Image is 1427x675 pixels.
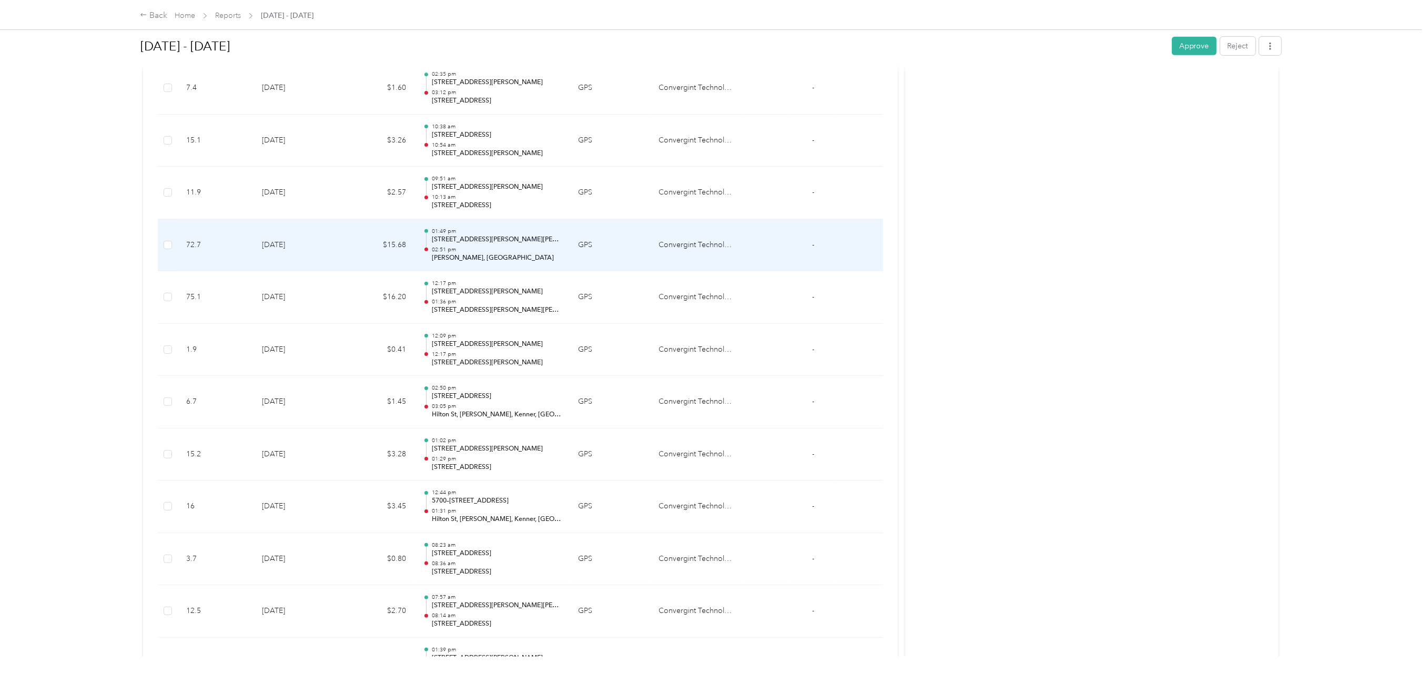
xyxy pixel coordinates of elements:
[650,219,743,272] td: Convergint Technologies
[1172,37,1217,55] button: Approve
[340,62,414,115] td: $1.60
[650,376,743,428] td: Convergint Technologies
[432,403,561,410] p: 03:05 pm
[432,384,561,392] p: 02:50 pm
[432,601,561,610] p: [STREET_ADDRESS][PERSON_NAME][PERSON_NAME][PERSON_NAME]
[432,287,561,296] p: [STREET_ADDRESS][PERSON_NAME]
[570,324,650,376] td: GPS
[261,10,313,21] span: [DATE] - [DATE]
[432,332,561,340] p: 12:09 pm
[340,167,414,219] td: $2.57
[432,619,561,629] p: [STREET_ADDRESS]
[178,219,254,272] td: 72.7
[432,646,561,653] p: 01:39 pm
[140,9,167,22] div: Back
[254,480,340,533] td: [DATE]
[432,653,561,663] p: [STREET_ADDRESS][PERSON_NAME]
[432,253,561,263] p: [PERSON_NAME], [GEOGRAPHIC_DATA]
[254,167,340,219] td: [DATE]
[812,606,814,615] span: -
[812,449,814,458] span: -
[178,324,254,376] td: 1.9
[432,507,561,515] p: 01:31 pm
[254,62,340,115] td: [DATE]
[570,115,650,167] td: GPS
[340,480,414,533] td: $3.45
[340,219,414,272] td: $15.68
[650,480,743,533] td: Convergint Technologies
[178,115,254,167] td: 15.1
[432,78,561,87] p: [STREET_ADDRESS][PERSON_NAME]
[340,115,414,167] td: $3.26
[432,149,561,158] p: [STREET_ADDRESS][PERSON_NAME]
[432,358,561,367] p: [STREET_ADDRESS][PERSON_NAME]
[650,533,743,586] td: Convergint Technologies
[254,271,340,324] td: [DATE]
[432,463,561,472] p: [STREET_ADDRESS]
[812,292,814,301] span: -
[432,89,561,96] p: 03:12 pm
[340,271,414,324] td: $16.20
[812,240,814,249] span: -
[432,594,561,601] p: 07:57 am
[432,437,561,444] p: 01:02 pm
[432,130,561,140] p: [STREET_ADDRESS]
[254,585,340,638] td: [DATE]
[650,428,743,481] td: Convergint Technologies
[254,428,340,481] td: [DATE]
[432,541,561,549] p: 08:23 am
[340,324,414,376] td: $0.41
[570,376,650,428] td: GPS
[432,612,561,619] p: 08:14 am
[812,397,814,406] span: -
[432,560,561,567] p: 08:36 am
[254,376,340,428] td: [DATE]
[570,219,650,272] td: GPS
[570,480,650,533] td: GPS
[432,305,561,315] p: [STREET_ADDRESS][PERSON_NAME][PERSON_NAME]
[812,83,814,92] span: -
[178,167,254,219] td: 11.9
[432,298,561,305] p: 01:36 pm
[432,123,561,130] p: 10:38 am
[340,585,414,638] td: $2.70
[254,219,340,272] td: [DATE]
[432,280,561,287] p: 12:17 pm
[254,324,340,376] td: [DATE]
[254,115,340,167] td: [DATE]
[650,324,743,376] td: Convergint Technologies
[432,489,561,496] p: 12:44 pm
[432,182,561,192] p: [STREET_ADDRESS][PERSON_NAME]
[178,533,254,586] td: 3.7
[432,228,561,235] p: 01:49 pm
[140,34,1165,59] h1: Aug 1 - 31, 2025
[432,515,561,524] p: Hilton St, [PERSON_NAME], Kenner, [GEOGRAPHIC_DATA]
[432,392,561,401] p: [STREET_ADDRESS]
[432,410,561,420] p: Hilton St, [PERSON_NAME], Kenner, [GEOGRAPHIC_DATA]
[178,62,254,115] td: 7.4
[254,533,340,586] td: [DATE]
[812,136,814,145] span: -
[812,345,814,354] span: -
[432,201,561,210] p: [STREET_ADDRESS]
[178,376,254,428] td: 6.7
[570,167,650,219] td: GPS
[178,271,254,324] td: 75.1
[650,271,743,324] td: Convergint Technologies
[215,11,241,20] a: Reports
[570,271,650,324] td: GPS
[178,585,254,638] td: 12.5
[340,376,414,428] td: $1.45
[1220,37,1256,55] button: Reject
[650,167,743,219] td: Convergint Technologies
[1368,616,1427,675] iframe: Everlance-gr Chat Button Frame
[432,351,561,358] p: 12:17 pm
[340,533,414,586] td: $0.80
[432,496,561,506] p: 5700–[STREET_ADDRESS]
[650,62,743,115] td: Convergint Technologies
[340,428,414,481] td: $3.28
[570,428,650,481] td: GPS
[432,444,561,454] p: [STREET_ADDRESS][PERSON_NAME]
[432,175,561,182] p: 09:51 am
[178,480,254,533] td: 16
